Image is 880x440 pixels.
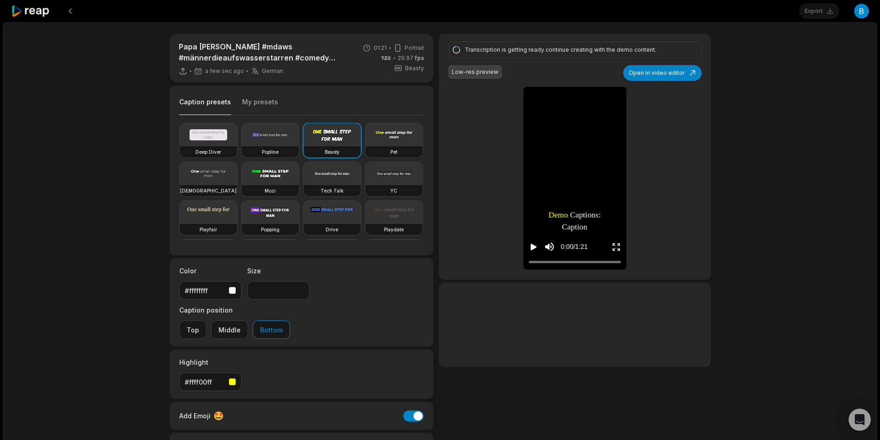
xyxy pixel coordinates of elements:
[185,377,225,387] div: #ffff00ff
[185,286,225,295] div: #ffffffff
[211,320,248,339] button: Middle
[321,187,344,194] h3: Tech Talk
[262,67,283,75] span: German
[200,226,217,233] h3: Playfair
[179,281,242,300] button: #ffffffff
[465,46,682,54] div: Transcription is getting ready continue creating with the demo content.
[612,238,621,255] button: Enter Fullscreen
[374,44,387,52] span: 01:21
[205,67,244,75] span: a few sec ago
[326,226,338,233] h3: Drive
[262,148,279,156] h3: Popline
[390,187,397,194] h3: YC
[179,41,348,63] p: Papa [PERSON_NAME] #mdaws #männerdieaufswasserstarren #comedy #flachwitz #[PERSON_NAME] #flachwitze
[179,357,242,367] label: Highlight
[179,266,242,276] label: Color
[623,65,702,81] button: Open in video editor
[849,409,871,431] div: Open Intercom Messenger
[390,148,397,156] h3: Pet
[179,320,206,339] button: Top
[398,54,424,62] span: 29.97
[570,209,601,221] span: Captions:
[325,148,340,156] h3: Beasty
[195,148,221,156] h3: Deep Diver
[179,97,231,115] button: Caption presets
[544,241,555,253] button: Mute sound
[529,238,538,255] button: Play video
[253,320,290,339] button: Bottom
[452,68,498,76] div: Low-res preview
[213,410,224,422] span: 🤩
[384,226,404,233] h3: Playdate
[405,64,424,72] span: Beasty
[549,209,568,221] span: Demo
[180,187,237,194] h3: [DEMOGRAPHIC_DATA]
[561,242,588,252] div: 0:00 / 1:21
[405,44,424,52] span: Portrait
[261,226,279,233] h3: Popping
[179,411,211,421] span: Add Emoji
[265,187,276,194] h3: Mozi
[179,373,242,391] button: #ffff00ff
[415,54,424,61] span: fps
[242,97,278,115] button: My presets
[179,305,290,315] label: Caption position
[247,266,310,276] label: Size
